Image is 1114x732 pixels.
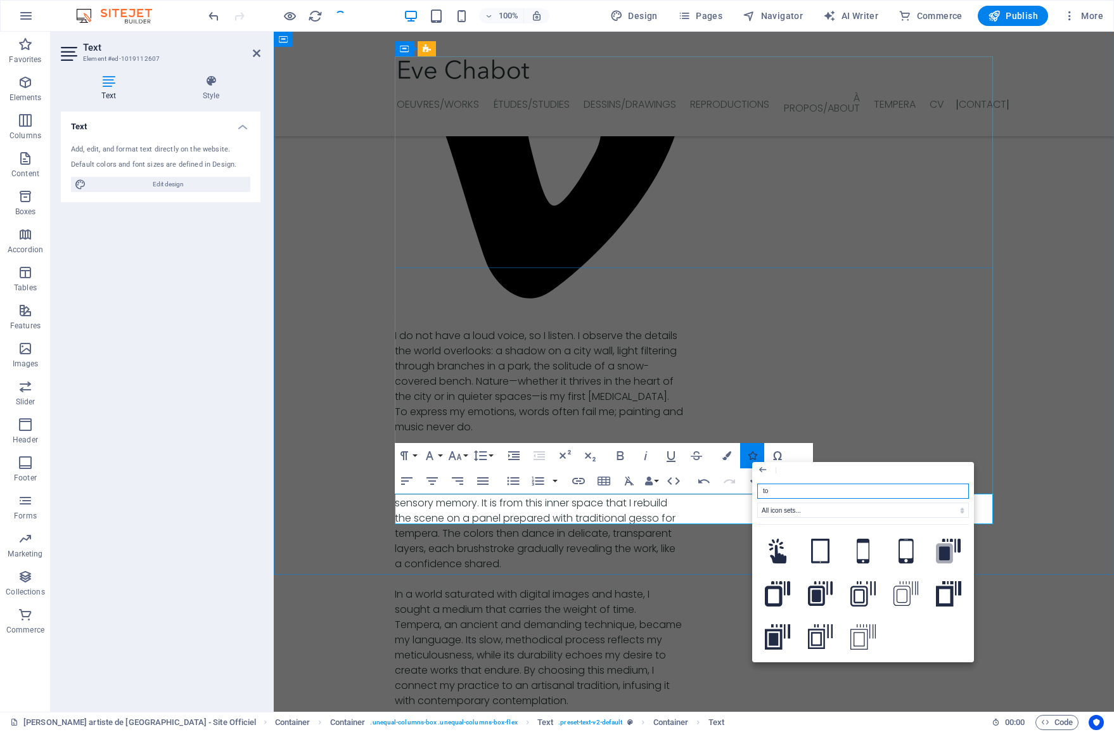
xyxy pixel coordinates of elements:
span: Code [1041,715,1073,730]
span: Pages [678,10,722,22]
p: Favorites [9,55,41,65]
button: Underline (⌘U) [659,443,683,468]
button: Decrease Indent [527,443,551,468]
span: Click to select. Double-click to edit [275,715,311,730]
span: Click to select. Double-click to edit [653,715,689,730]
p: Marketing [8,549,42,559]
button: Increase Indent [502,443,526,468]
button: Scanner Touchscreen (FontAwesome Solid) [757,574,798,614]
p: Tables [14,283,37,293]
button: AI Writer [818,6,883,26]
a: Click to cancel selection. Double-click to open Pages [10,715,256,730]
span: Publish [988,10,1038,22]
p: Accordion [8,245,43,255]
button: Design [605,6,663,26]
button: More [1058,6,1108,26]
p: Header [13,435,38,445]
button: Colors [715,443,739,468]
h3: Element #ed-1019112607 [83,53,235,65]
button: Scanner Touchscreen (FontAwesome Thin) [886,574,926,614]
i: This element is a customizable preset [627,719,633,726]
span: . preset-text-v2-default [558,715,622,730]
button: Scanner Touchscreen (FontAwesome Sharp Solid) [928,574,969,614]
span: Click to select. Double-click to edit [708,715,724,730]
button: 100% [479,8,524,23]
button: Scanner Touchscreen (FontAwesome Regular) [800,574,841,614]
button: Superscript [553,443,577,468]
p: Collections [6,587,44,597]
button: Confirm (⌘+⏎) [743,468,767,494]
button: Touch (IcoFont) [757,531,798,572]
button: Ipod Touch (IcoFont) [843,531,883,572]
button: Align Left [395,468,419,494]
button: Font Family [420,443,444,468]
span: Click to select. Double-click to edit [537,715,553,730]
button: Undo (⌘Z) [692,468,716,494]
p: Slider [16,397,35,407]
span: Click to select. Double-click to edit [330,715,366,730]
span: More [1063,10,1103,22]
button: undo [206,8,221,23]
span: Commerce [899,10,963,22]
button: HTML [662,468,686,494]
button: Align Center [420,468,444,494]
button: Scanner Touchscreen (FontAwesome Duotone) [928,531,969,572]
span: Edit design [90,177,246,192]
p: Commerce [6,625,44,635]
button: Insert Table [592,468,616,494]
h4: Style [162,75,260,101]
button: Icons [740,443,764,468]
button: Usercentrics [1089,715,1104,730]
div: Design (Ctrl+Alt+Y) [605,6,663,26]
p: Footer [14,473,37,483]
button: Strikethrough [684,443,708,468]
p: Elements [10,93,42,103]
span: AI Writer [823,10,878,22]
button: Ui Touch Phone (IcoFont) [886,531,926,572]
button: Scanner Touchscreen (FontAwesome Light) [843,574,883,614]
p: Columns [10,131,41,141]
button: Navigator [738,6,808,26]
button: Publish [978,6,1048,26]
button: Align Right [445,468,470,494]
h4: Text [61,75,162,101]
button: Ordered List [526,468,550,494]
p: Boxes [15,207,36,217]
button: Edit design [71,177,250,192]
button: Line Height [471,443,495,468]
button: Data Bindings [643,468,660,494]
button: Italic (⌘I) [634,443,658,468]
button: Clear Formatting [617,468,641,494]
nav: breadcrumb [275,715,724,730]
button: Redo (⌘⇧Z) [717,468,741,494]
button: Font Size [445,443,470,468]
span: 00 00 [1005,715,1025,730]
p: Images [13,359,39,369]
h2: Text [83,42,260,53]
button: Pages [673,6,727,26]
button: Commerce [893,6,968,26]
button: reload [307,8,323,23]
span: : [1014,717,1016,727]
button: Close [752,462,772,477]
button: Scanner Touchscreen (FontAwesome Sharp Light) [800,617,841,657]
h4: Text [61,112,260,134]
p: Content [11,169,39,179]
button: Scanner Touchscreen (FontAwesome Sharp Thin) [843,617,883,657]
span: Navigator [743,10,803,22]
button: Unordered List [501,468,525,494]
i: On resize automatically adjust zoom level to fit chosen device. [531,10,542,22]
div: Add, edit, and format text directly on the website. [71,144,250,155]
button: Subscript [578,443,602,468]
button: Paragraph Format [395,443,419,468]
h6: Session time [992,715,1025,730]
button: Code [1035,715,1079,730]
div: Default colors and font sizes are defined in Design. [71,160,250,170]
button: Bold (⌘B) [608,443,632,468]
img: Editor Logo [73,8,168,23]
button: Align Justify [471,468,495,494]
button: Scanner Touchscreen (FontAwesome Sharp Regular) [757,617,798,657]
p: Features [10,321,41,331]
input: Search icons (square, star half, etc.) [757,484,969,499]
i: Undo: Change distance (Ctrl+Z) [207,9,221,23]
